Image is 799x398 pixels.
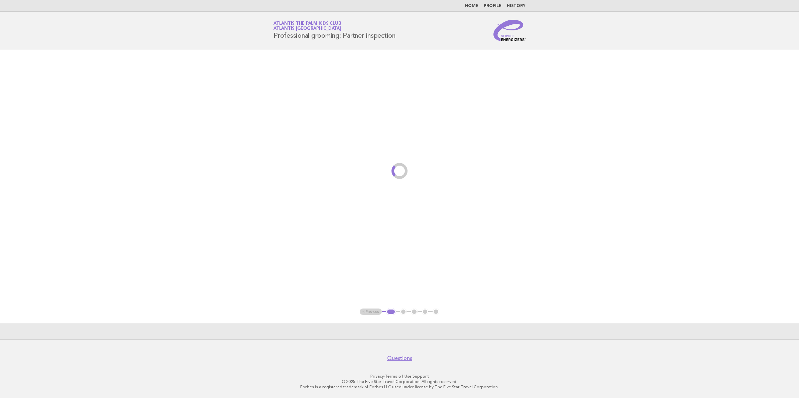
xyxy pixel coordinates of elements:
[273,27,341,31] span: Atlantis [GEOGRAPHIC_DATA]
[507,4,526,8] a: History
[195,374,604,379] p: · ·
[385,374,412,379] a: Terms of Use
[195,384,604,390] p: Forbes is a registered trademark of Forbes LLC used under license by The Five Star Travel Corpora...
[273,21,341,31] a: Atlantis The Palm Kids ClubAtlantis [GEOGRAPHIC_DATA]
[493,20,526,41] img: Service Energizers
[465,4,478,8] a: Home
[413,374,429,379] a: Support
[484,4,501,8] a: Profile
[387,355,412,362] a: Questions
[370,374,384,379] a: Privacy
[195,379,604,384] p: © 2025 The Five Star Travel Corporation. All rights reserved.
[273,22,395,39] h1: Professional grooming: Partner inspection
